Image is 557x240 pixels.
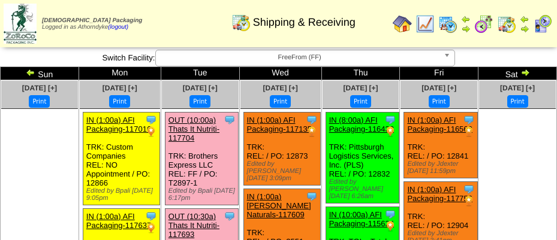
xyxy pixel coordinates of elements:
img: calendarinout.gif [231,13,251,32]
span: FreeFrom (FF) [161,50,439,65]
a: IN (1:00a) AFI Packaging-117016 [86,116,151,133]
td: Sun [1,67,79,80]
button: Print [270,95,291,108]
a: (logout) [108,24,128,31]
img: PO [145,222,157,234]
td: Thu [321,67,400,80]
img: Tooltip [224,210,236,222]
span: [DEMOGRAPHIC_DATA] Packaging [42,17,142,24]
img: Tooltip [463,183,475,195]
button: Print [429,95,450,108]
div: TRK: REL: / PO: 12873 [243,113,321,186]
td: Sat [478,67,557,80]
img: arrowright.gif [520,24,529,34]
a: [DATE] [+] [183,84,218,92]
img: calendarinout.gif [497,14,516,34]
img: PO [306,126,318,138]
span: Logged in as Athorndyke [42,17,142,31]
div: Edited by [PERSON_NAME] [DATE] 6:26am [329,178,399,200]
a: [DATE] [+] [263,84,298,92]
img: Tooltip [145,210,157,222]
div: TRK: Brothers Express LLC REL: FF / PO: T2897-1 [165,113,239,205]
a: OUT (10:00a) Thats It Nutriti-117704 [168,116,219,142]
img: calendarblend.gif [474,14,493,34]
div: TRK: Custom Companies REL: NO Appointment / PO: 12866 [83,113,160,205]
img: PO [145,126,157,138]
img: Tooltip [384,114,396,126]
img: Tooltip [384,208,396,220]
a: IN (10:00a) AFI Packaging-115634 [329,210,394,228]
a: [DATE] [+] [103,84,137,92]
button: Print [350,95,371,108]
td: Tue [161,67,239,80]
a: [DATE] [+] [22,84,57,92]
a: IN (1:00a) AFI Packaging-117135 [247,116,312,133]
a: IN (1:00a) AFI Packaging-116563 [407,116,472,133]
a: IN (8:00a) AFI Packaging-116433 [329,116,394,133]
button: Print [29,95,50,108]
a: [DATE] [+] [343,84,378,92]
div: Edited by [PERSON_NAME] [DATE] 3:09pm [247,160,321,182]
img: arrowleft.gif [520,14,529,24]
img: zoroco-logo-small.webp [4,4,37,44]
a: IN (1:00a) [PERSON_NAME] Naturals-117609 [247,192,311,219]
div: Edited by Bpali [DATE] 9:05pm [86,187,160,202]
td: Fri [400,67,478,80]
td: Wed [239,67,321,80]
a: OUT (10:30a) Thats It Nutriti-117693 [168,212,219,239]
img: PO [384,220,396,232]
img: arrowright.gif [461,24,471,34]
a: [DATE] [+] [500,84,535,92]
img: Tooltip [463,114,475,126]
img: Tooltip [306,190,318,202]
span: Shipping & Receiving [253,16,356,29]
img: PO [463,195,475,207]
div: Edited by Bpali [DATE] 6:17pm [168,187,239,202]
a: IN (1:00a) AFI Packaging-117756 [407,185,472,203]
img: arrowleft.gif [26,68,35,77]
button: Print [507,95,528,108]
img: arrowleft.gif [461,14,471,24]
img: Tooltip [306,114,318,126]
a: [DATE] [+] [421,84,456,92]
img: calendarcustomer.gif [533,14,552,34]
td: Mon [79,67,161,80]
div: Edited by Jdexter [DATE] 11:59pm [407,160,477,175]
div: TRK: REL: / PO: 12841 [404,113,478,178]
button: Print [189,95,210,108]
img: PO [384,126,396,138]
img: Tooltip [145,114,157,126]
img: PO [463,126,475,138]
a: IN (1:00a) AFI Packaging-117637 [86,212,151,230]
div: TRK: Pittsburgh Logistics Services, Inc. (PLS) REL: / PO: 12832 [326,113,399,203]
img: Tooltip [224,114,236,126]
img: arrowright.gif [520,68,530,77]
button: Print [109,95,130,108]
